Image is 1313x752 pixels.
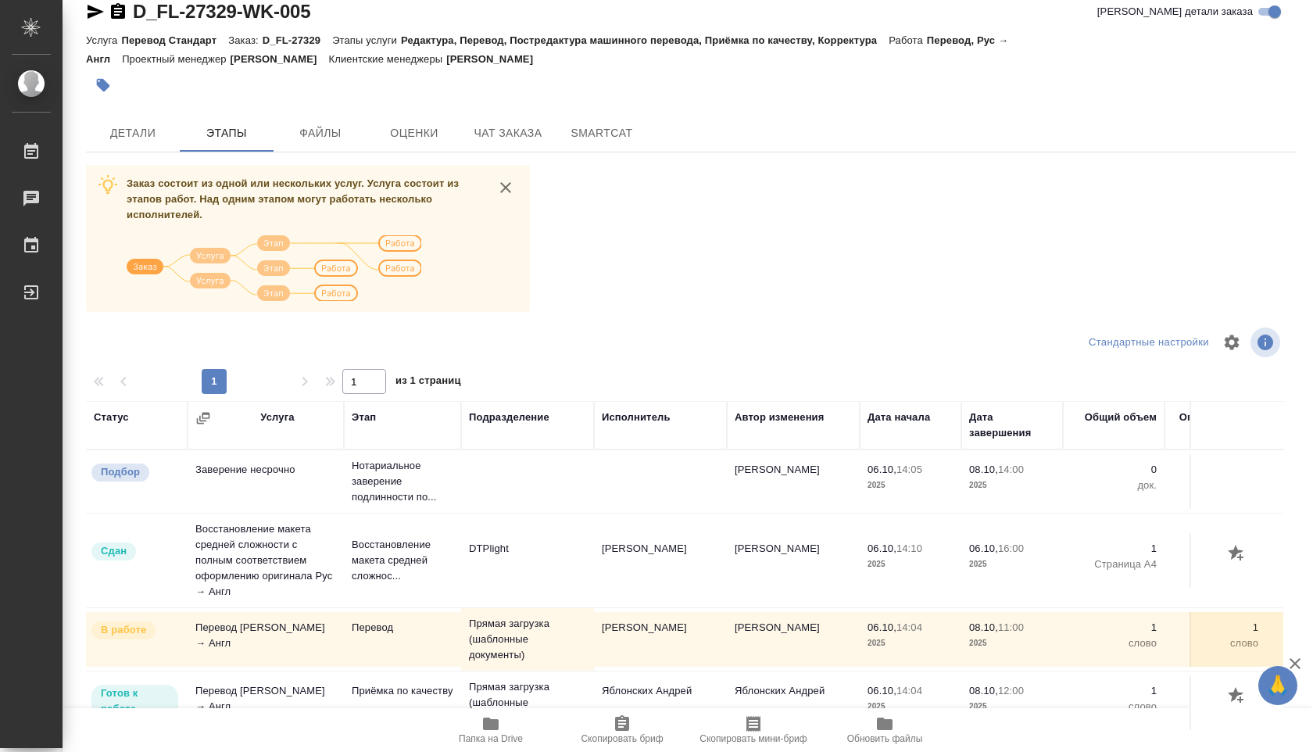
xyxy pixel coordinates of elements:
[494,176,517,199] button: close
[101,464,140,480] p: Подбор
[998,685,1024,696] p: 12:00
[868,621,896,633] p: 06.10,
[188,514,344,607] td: Восстановление макета средней сложности с полным соответствием оформлению оригинала Рус → Англ
[1172,478,1258,493] p: док.
[1224,541,1250,568] button: Добавить оценку
[86,2,105,21] button: Скопировать ссылку для ЯМессенджера
[969,464,998,475] p: 08.10,
[401,34,889,46] p: Редактура, Перевод, Постредактура машинного перевода, Приёмка по качеству, Корректура
[868,699,953,714] p: 2025
[594,612,727,667] td: [PERSON_NAME]
[228,34,262,46] p: Заказ:
[1071,557,1157,572] p: Страница А4
[188,612,344,667] td: Перевод [PERSON_NAME] → Англ
[602,410,671,425] div: Исполнитель
[1071,462,1157,478] p: 0
[332,34,401,46] p: Этапы услуги
[1213,324,1250,361] span: Настроить таблицу
[727,612,860,667] td: [PERSON_NAME]
[868,685,896,696] p: 06.10,
[188,454,344,509] td: Заверение несрочно
[122,53,230,65] p: Проектный менеджер
[594,533,727,588] td: [PERSON_NAME]
[1172,683,1258,699] p: 1
[699,733,807,744] span: Скопировать мини-бриф
[461,533,594,588] td: DTPlight
[283,124,358,143] span: Файлы
[188,675,344,730] td: Перевод [PERSON_NAME] → Англ
[969,699,1055,714] p: 2025
[101,686,169,717] p: Готов к работе
[896,464,922,475] p: 14:05
[95,124,170,143] span: Детали
[969,685,998,696] p: 08.10,
[1071,683,1157,699] p: 1
[1097,4,1253,20] span: [PERSON_NAME] детали заказа
[1265,669,1291,702] span: 🙏
[1172,541,1258,557] p: 1
[896,621,922,633] p: 14:04
[969,636,1055,651] p: 2025
[425,708,556,752] button: Папка на Drive
[86,34,121,46] p: Услуга
[969,410,1055,441] div: Дата завершения
[1071,699,1157,714] p: слово
[868,557,953,572] p: 2025
[1172,410,1258,441] div: Оплачиваемый объем
[1071,636,1157,651] p: слово
[352,620,453,636] p: Перевод
[263,34,332,46] p: D_FL-27329
[1258,666,1297,705] button: 🙏
[969,621,998,633] p: 08.10,
[1071,620,1157,636] p: 1
[101,622,146,638] p: В работе
[109,2,127,21] button: Скопировать ссылку
[998,543,1024,554] p: 16:00
[195,410,211,426] button: Сгруппировать
[461,608,594,671] td: Прямая загрузка (шаблонные документы)
[998,621,1024,633] p: 11:00
[260,410,294,425] div: Услуга
[868,636,953,651] p: 2025
[969,478,1055,493] p: 2025
[868,464,896,475] p: 06.10,
[1071,541,1157,557] p: 1
[1172,557,1258,572] p: Страница А4
[469,410,549,425] div: Подразделение
[969,543,998,554] p: 06.10,
[868,478,953,493] p: 2025
[101,543,127,559] p: Сдан
[352,410,376,425] div: Этап
[556,708,688,752] button: Скопировать бриф
[564,124,639,143] span: SmartCat
[121,34,228,46] p: Перевод Стандарт
[127,177,459,220] span: Заказ состоит из одной или нескольких услуг. Услуга состоит из этапов работ. Над одним этапом мог...
[868,543,896,554] p: 06.10,
[581,733,663,744] span: Скопировать бриф
[868,410,930,425] div: Дата начала
[1224,683,1250,710] button: Добавить оценку
[459,733,523,744] span: Папка на Drive
[352,683,453,699] p: Приёмка по качеству
[377,124,452,143] span: Оценки
[727,675,860,730] td: Яблонских Андрей
[189,124,264,143] span: Этапы
[329,53,447,65] p: Клиентские менеджеры
[1250,328,1283,357] span: Посмотреть информацию
[1172,636,1258,651] p: слово
[352,537,453,584] p: Восстановление макета средней сложнос...
[594,675,727,730] td: Яблонских Андрей
[470,124,546,143] span: Чат заказа
[461,671,594,734] td: Прямая загрузка (шаблонные документы)
[847,733,923,744] span: Обновить файлы
[1172,699,1258,714] p: слово
[969,557,1055,572] p: 2025
[446,53,545,65] p: [PERSON_NAME]
[688,708,819,752] button: Скопировать мини-бриф
[727,533,860,588] td: [PERSON_NAME]
[1172,620,1258,636] p: 1
[352,458,453,505] p: Нотариальное заверение подлинности по...
[1085,410,1157,425] div: Общий объем
[727,454,860,509] td: [PERSON_NAME]
[1071,478,1157,493] p: док.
